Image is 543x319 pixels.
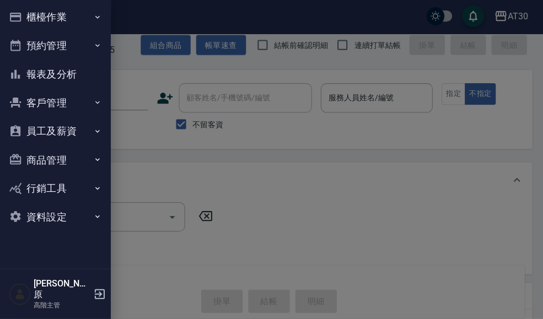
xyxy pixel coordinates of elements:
h5: [PERSON_NAME]原 [34,278,90,300]
button: 商品管理 [4,147,106,175]
button: 資料設定 [4,203,106,232]
button: 客戶管理 [4,90,106,118]
img: Person [9,283,31,305]
button: 員工及薪資 [4,118,106,147]
p: 高階主管 [34,300,90,310]
button: 行銷工具 [4,175,106,203]
button: 櫃檯作業 [4,4,106,33]
button: 報表及分析 [4,61,106,90]
button: 預約管理 [4,33,106,62]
